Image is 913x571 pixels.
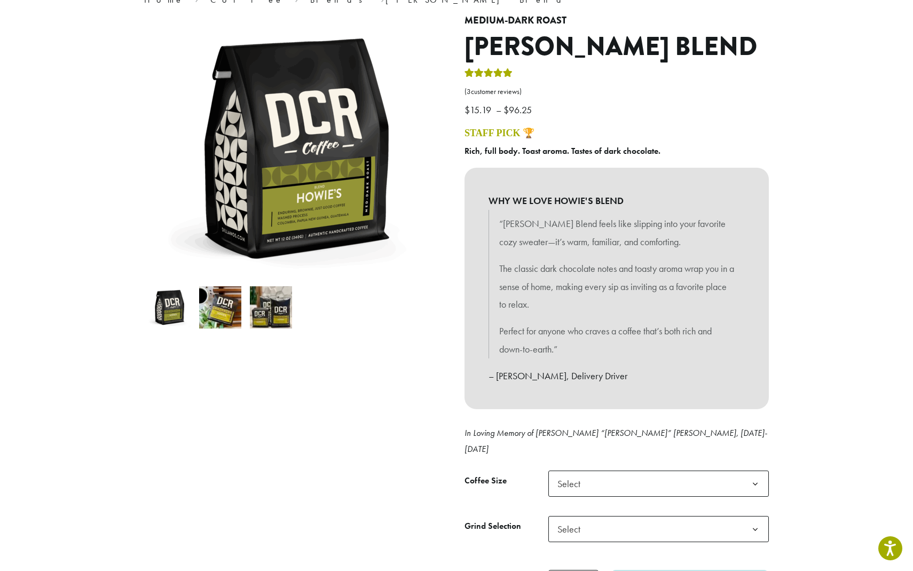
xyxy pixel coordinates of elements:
[465,104,470,116] span: $
[465,32,769,62] h1: [PERSON_NAME] Blend
[465,104,494,116] bdi: 15.19
[553,473,591,494] span: Select
[465,473,548,489] label: Coffee Size
[499,322,734,358] p: Perfect for anyone who craves a coffee that’s both rich and down-to-earth.”
[250,286,292,328] img: Howie's Blend - Image 3
[548,516,769,542] span: Select
[467,87,471,96] span: 3
[465,87,769,97] a: (3customer reviews)
[503,104,534,116] bdi: 96.25
[465,128,534,138] a: STAFF PICK 🏆
[499,260,734,314] p: The classic dark chocolate notes and toasty aroma wrap you in a sense of home, making every sip a...
[465,67,513,83] div: Rated 4.67 out of 5
[465,145,660,157] b: Rich, full body. Toast aroma. Tastes of dark chocolate.
[489,192,745,210] b: WHY WE LOVE HOWIE'S BLEND
[503,104,509,116] span: $
[148,286,191,328] img: Howie's Blend
[465,15,769,27] h4: Medium-Dark Roast
[499,215,734,251] p: “[PERSON_NAME] Blend feels like slipping into your favorite cozy sweater—it’s warm, familiar, and...
[465,427,767,455] em: In Loving Memory of [PERSON_NAME] “[PERSON_NAME]” [PERSON_NAME], [DATE]-[DATE]
[548,471,769,497] span: Select
[489,367,745,385] p: – [PERSON_NAME], Delivery Driver
[496,104,501,116] span: –
[465,519,548,534] label: Grind Selection
[553,519,591,539] span: Select
[199,286,241,328] img: Howie's Blend - Image 2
